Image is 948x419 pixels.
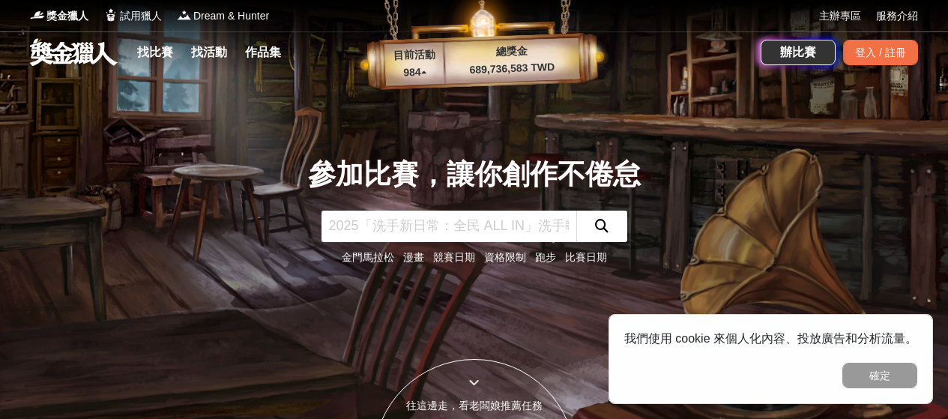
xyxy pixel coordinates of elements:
[30,7,45,22] img: Logo
[131,42,179,63] a: 找比賽
[177,7,192,22] img: Logo
[374,398,575,414] div: 往這邊走，看老闆娘推薦任務
[308,154,641,196] div: 參加比賽，讓你創作不倦怠
[384,46,444,64] p: 目前活動
[103,7,118,22] img: Logo
[30,8,88,24] a: Logo獎金獵人
[239,42,287,63] a: 作品集
[120,8,162,24] span: 試用獵人
[177,8,269,24] a: LogoDream & Hunter
[761,40,836,65] a: 辦比賽
[876,8,918,24] a: 服務介紹
[46,8,88,24] span: 獎金獵人
[444,58,580,79] p: 689,736,583 TWD
[321,211,576,242] input: 2025「洗手新日常：全民 ALL IN」洗手歌全台徵選
[444,41,579,61] p: 總獎金
[842,363,917,388] button: 確定
[193,8,269,24] span: Dream & Hunter
[624,332,917,345] span: 我們使用 cookie 來個人化內容、投放廣告和分析流量。
[403,251,424,263] a: 漫畫
[103,8,162,24] a: Logo試用獵人
[342,251,394,263] a: 金門馬拉松
[433,251,475,263] a: 競賽日期
[484,251,526,263] a: 資格限制
[535,251,556,263] a: 跑步
[185,42,233,63] a: 找活動
[843,40,918,65] div: 登入 / 註冊
[384,64,445,82] p: 984 ▴
[819,8,861,24] a: 主辦專區
[565,251,607,263] a: 比賽日期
